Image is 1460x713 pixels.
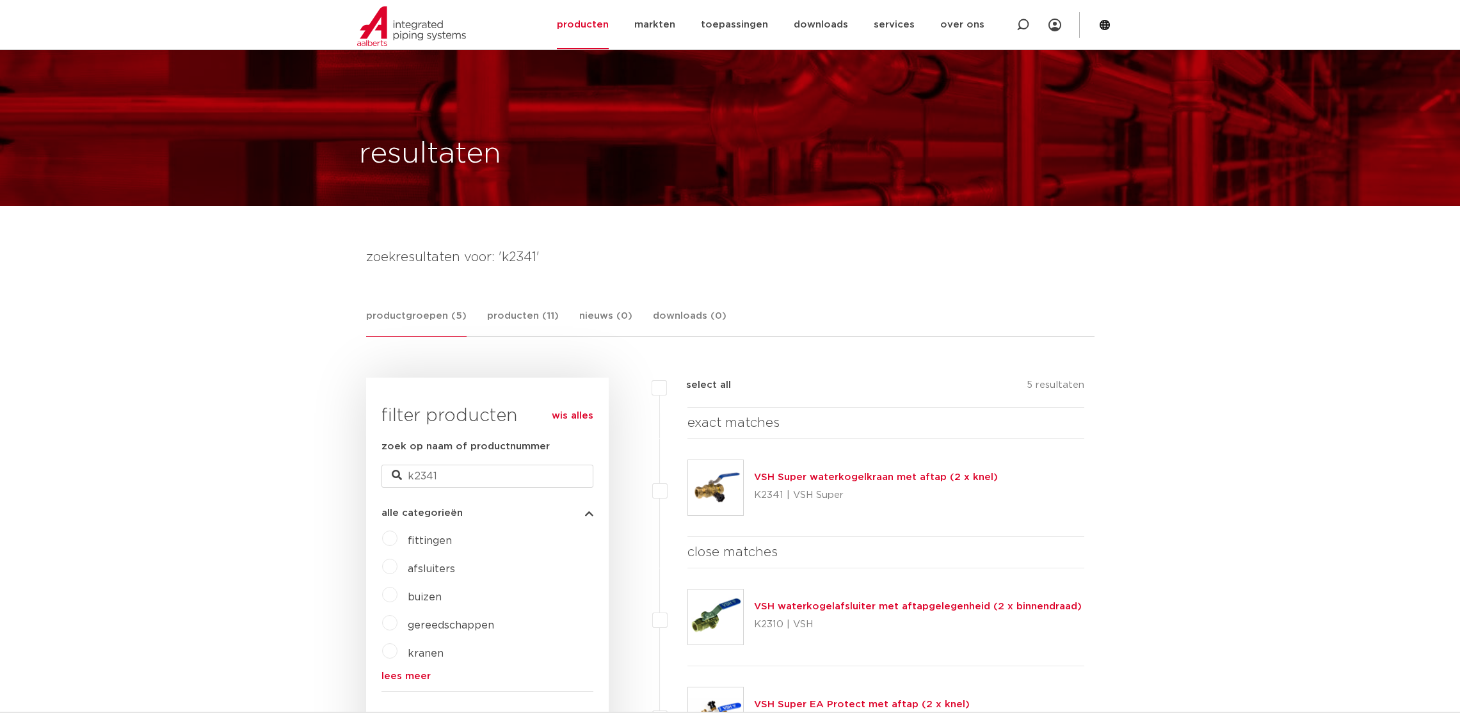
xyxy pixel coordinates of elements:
[754,485,998,506] p: K2341 | VSH Super
[579,308,632,336] a: nieuws (0)
[408,592,442,602] a: buizen
[381,403,593,429] h3: filter producten
[667,378,731,393] label: select all
[754,602,1082,611] a: VSH waterkogelafsluiter met aftapgelegenheid (2 x binnendraad)
[687,413,1085,433] h4: exact matches
[381,439,550,454] label: zoek op naam of productnummer
[754,472,998,482] a: VSH Super waterkogelkraan met aftap (2 x knel)
[381,465,593,488] input: zoeken
[408,536,452,546] a: fittingen
[688,589,743,645] img: Thumbnail for VSH waterkogelafsluiter met aftapgelegenheid (2 x binnendraad)
[687,542,1085,563] h4: close matches
[408,564,455,574] a: afsluiters
[381,508,593,518] button: alle categorieën
[408,620,494,630] a: gereedschappen
[653,308,726,336] a: downloads (0)
[487,308,559,336] a: producten (11)
[1027,378,1084,397] p: 5 resultaten
[754,614,1082,635] p: K2310 | VSH
[688,460,743,515] img: Thumbnail for VSH Super waterkogelkraan met aftap (2 x knel)
[381,508,463,518] span: alle categorieën
[359,134,501,175] h1: resultaten
[552,408,593,424] a: wis alles
[366,247,1095,268] h4: zoekresultaten voor: 'k2341'
[366,308,467,337] a: productgroepen (5)
[381,671,593,681] a: lees meer
[408,648,444,659] a: kranen
[754,700,970,709] a: VSH Super EA Protect met aftap (2 x knel)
